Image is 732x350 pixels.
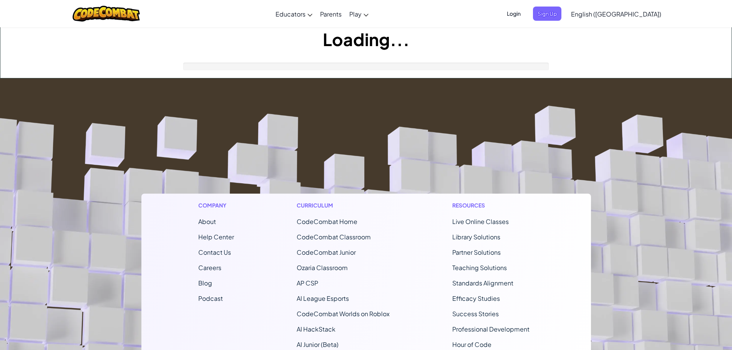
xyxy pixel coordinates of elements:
[297,294,349,302] a: AI League Esports
[452,264,507,272] a: Teaching Solutions
[198,248,231,256] span: Contact Us
[297,340,339,348] a: AI Junior (Beta)
[73,6,140,22] img: CodeCombat logo
[272,3,316,24] a: Educators
[571,10,661,18] span: English ([GEOGRAPHIC_DATA])
[297,201,390,209] h1: Curriculum
[345,3,372,24] a: Play
[452,279,513,287] a: Standards Alignment
[297,264,348,272] a: Ozaria Classroom
[533,7,561,21] button: Sign Up
[452,294,500,302] a: Efficacy Studies
[198,233,234,241] a: Help Center
[297,325,335,333] a: AI HackStack
[198,264,221,272] a: Careers
[297,217,357,226] span: CodeCombat Home
[452,217,509,226] a: Live Online Classes
[276,10,305,18] span: Educators
[198,294,223,302] a: Podcast
[452,325,529,333] a: Professional Development
[452,340,491,348] a: Hour of Code
[452,248,501,256] a: Partner Solutions
[452,310,499,318] a: Success Stories
[0,27,732,51] h1: Loading...
[452,201,534,209] h1: Resources
[198,201,234,209] h1: Company
[297,233,371,241] a: CodeCombat Classroom
[198,279,212,287] a: Blog
[567,3,665,24] a: English ([GEOGRAPHIC_DATA])
[297,279,318,287] a: AP CSP
[452,233,500,241] a: Library Solutions
[349,10,362,18] span: Play
[297,310,390,318] a: CodeCombat Worlds on Roblox
[316,3,345,24] a: Parents
[198,217,216,226] a: About
[502,7,525,21] button: Login
[297,248,356,256] a: CodeCombat Junior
